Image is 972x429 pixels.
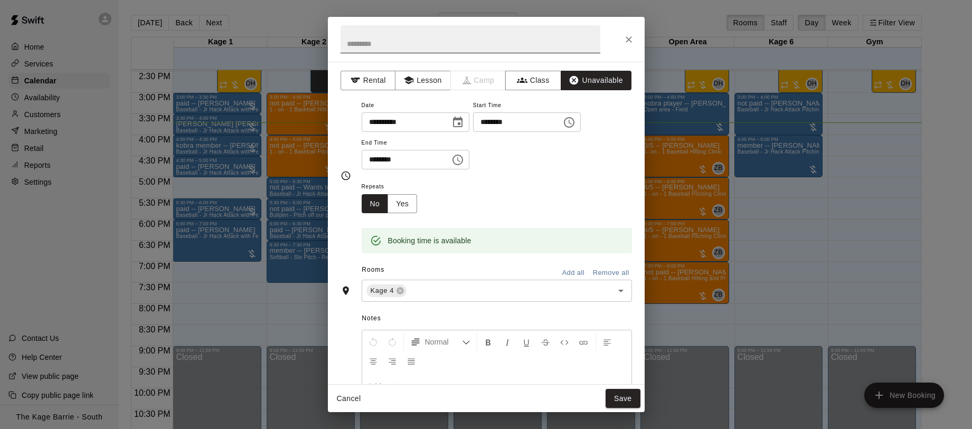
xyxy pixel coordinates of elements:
button: Insert Code [555,332,573,351]
svg: Rooms [341,285,351,296]
button: Left Align [598,332,616,351]
button: Format Underline [517,332,535,351]
span: Date [362,99,469,113]
button: Class [505,71,561,90]
span: Normal [425,337,462,347]
button: Close [619,30,638,49]
button: Choose time, selected time is 5:00 PM [559,112,580,133]
button: Redo [383,332,401,351]
button: Rental [341,71,396,90]
button: Undo [364,332,382,351]
button: Center Align [364,351,382,370]
button: Yes [388,194,417,214]
span: Kage 4 [366,285,399,296]
button: Save [606,389,640,408]
button: Choose date, selected date is Aug 19, 2025 [447,112,468,133]
button: Unavailable [561,71,631,90]
div: Kage 4 [366,284,407,297]
button: Format Strikethrough [536,332,554,351]
button: Choose time, selected time is 5:30 PM [447,149,468,170]
button: Format Bold [479,332,497,351]
svg: Timing [341,170,351,181]
span: Notes [362,310,631,327]
div: Booking time is available [388,231,471,250]
button: Right Align [383,351,401,370]
button: Cancel [332,389,366,408]
span: Rooms [362,266,384,273]
button: Formatting Options [406,332,475,351]
div: outlined button group [362,194,418,214]
button: Format Italics [498,332,516,351]
button: Insert Link [574,332,592,351]
button: Lesson [395,71,450,90]
button: Justify Align [402,351,420,370]
span: End Time [362,136,469,150]
button: Open [614,283,628,298]
span: Camps can only be created in the Services page [451,71,506,90]
span: Repeats [362,180,426,194]
button: Remove all [590,265,632,281]
button: No [362,194,389,214]
span: Start Time [473,99,581,113]
button: Add all [556,265,590,281]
